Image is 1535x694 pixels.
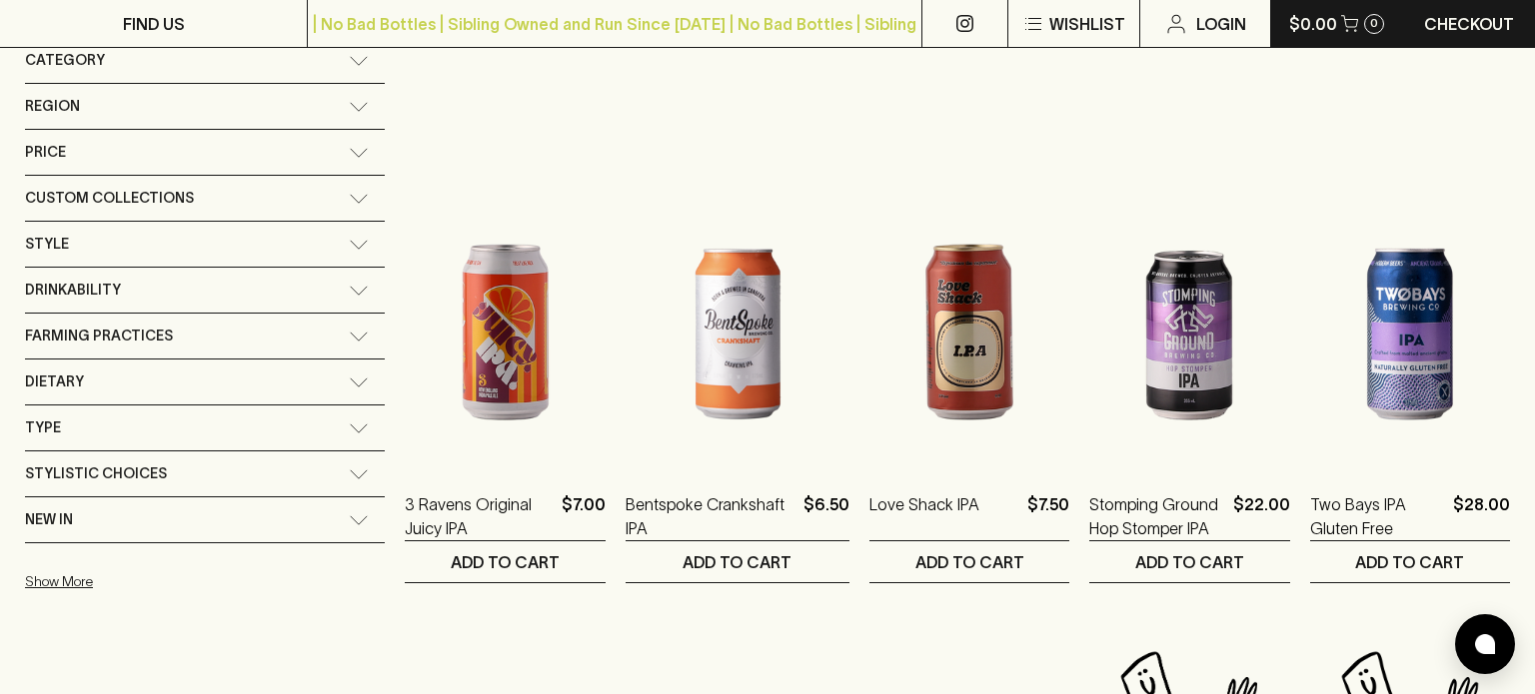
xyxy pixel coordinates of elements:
p: $0.00 [1289,12,1337,36]
a: 3 Ravens Original Juicy IPA [405,492,553,540]
p: ADD TO CART [451,550,560,574]
p: $22.00 [1233,492,1290,540]
button: ADD TO CART [1310,541,1510,582]
button: Show More [25,561,287,602]
span: Custom Collections [25,186,194,211]
button: ADD TO CART [869,541,1069,582]
div: Type [25,405,385,450]
img: Stomping Ground Hop Stomper IPA [1089,113,1289,462]
span: Drinkability [25,278,121,303]
p: $7.00 [562,492,606,540]
div: Stylistic Choices [25,451,385,496]
a: Bentspoke Crankshaft IPA [626,492,795,540]
span: Stylistic Choices [25,461,167,486]
p: 0 [1370,18,1378,29]
p: $7.50 [1027,492,1069,540]
div: Price [25,130,385,175]
button: ADD TO CART [1089,541,1289,582]
div: Drinkability [25,268,385,313]
div: Dietary [25,359,385,404]
a: Love Shack IPA [869,492,979,540]
p: $6.50 [803,492,849,540]
span: Category [25,48,105,73]
p: ADD TO CART [915,550,1024,574]
span: Dietary [25,369,84,394]
p: ADD TO CART [1135,550,1244,574]
button: ADD TO CART [405,541,605,582]
button: ADD TO CART [626,541,849,582]
img: Bentspoke Crankshaft IPA [626,113,849,462]
img: bubble-icon [1475,634,1495,654]
img: 3 Ravens Original Juicy IPA [405,113,605,462]
span: Style [25,232,69,257]
span: Region [25,94,80,119]
img: Two Bays IPA Gluten Free [1310,113,1510,462]
p: ADD TO CART [683,550,791,574]
div: New In [25,497,385,542]
a: Stomping Ground Hop Stomper IPA [1089,492,1224,540]
p: Wishlist [1049,12,1125,36]
span: Type [25,415,61,440]
span: New In [25,507,73,532]
div: Category [25,38,385,83]
div: Custom Collections [25,176,385,221]
div: Style [25,222,385,267]
div: Region [25,84,385,129]
img: Love Shack IPA [869,113,1069,462]
div: Farming Practices [25,314,385,358]
span: Farming Practices [25,324,173,348]
p: FIND US [123,12,185,36]
span: Price [25,140,66,165]
p: $28.00 [1453,492,1510,540]
p: ADD TO CART [1355,550,1464,574]
a: Two Bays IPA Gluten Free [1310,492,1445,540]
p: Checkout [1424,12,1514,36]
p: Login [1196,12,1246,36]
